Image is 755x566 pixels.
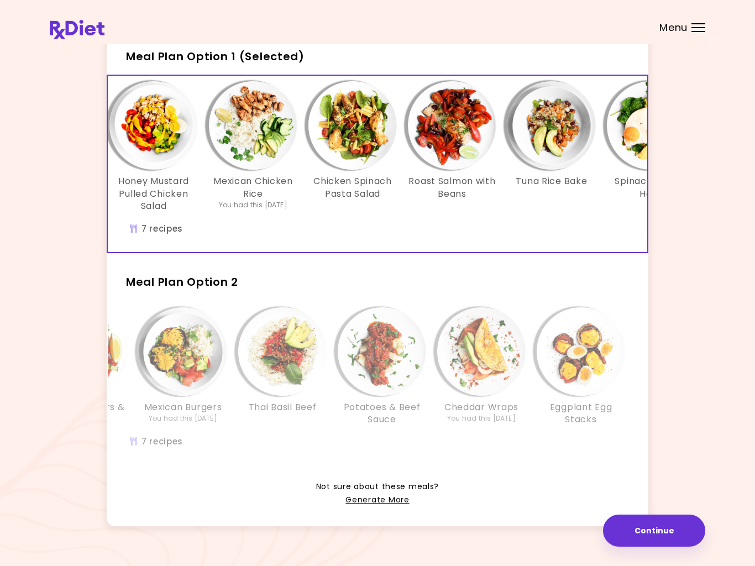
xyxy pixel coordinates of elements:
img: RxDiet [50,20,104,39]
div: You had this [DATE] [149,413,217,423]
div: Info - Mexican Burgers - Meal Plan Option 2 [133,307,233,426]
div: Info - Mexican Chicken Rice - Meal Plan Option 1 (Selected) [203,81,303,212]
div: You had this [DATE] [447,413,516,423]
span: Meal Plan Option 1 (Selected) [126,49,305,64]
span: Not sure about these meals? [316,480,439,494]
div: Info - Thai Basil Beef - Meal Plan Option 2 [233,307,332,426]
div: You had this [DATE] [219,200,287,210]
h3: Mexican Chicken Rice [209,175,297,200]
h3: Thai Basil Beef [249,401,317,413]
div: Info - Spinach Potato Hash - Meal Plan Option 1 (Selected) [601,81,701,212]
span: Meal Plan Option 2 [126,274,238,290]
div: Info - Eggplant Egg Stacks - Meal Plan Option 2 [531,307,631,426]
h3: Tuna Rice Bake [516,175,587,187]
h3: Spinach Potato Hash [607,175,695,200]
div: Info - Tuna Rice Bake - Meal Plan Option 1 (Selected) [502,81,601,212]
h3: Honey Mustard Pulled Chicken Salad [109,175,198,212]
h3: Roast Salmon with Beans [408,175,496,200]
div: Info - Honey Mustard Pulled Chicken Salad - Meal Plan Option 1 (Selected) [104,81,203,212]
div: Info - Roast Salmon with Beans - Meal Plan Option 1 (Selected) [402,81,502,212]
h3: Eggplant Egg Stacks [537,401,625,426]
div: Info - Chicken Spinach Pasta Salad - Meal Plan Option 1 (Selected) [303,81,402,212]
button: Continue [603,515,705,547]
h3: Chicken Spinach Pasta Salad [308,175,397,200]
a: Generate More [345,494,409,507]
h3: Potatoes & Beef Sauce [338,401,426,426]
span: Menu [659,23,688,33]
div: Info - Potatoes & Beef Sauce - Meal Plan Option 2 [332,307,432,426]
h3: Mexican Burgers [144,401,222,413]
h3: Cheddar Wraps [444,401,518,413]
div: Info - Cheddar Wraps - Meal Plan Option 2 [432,307,531,426]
